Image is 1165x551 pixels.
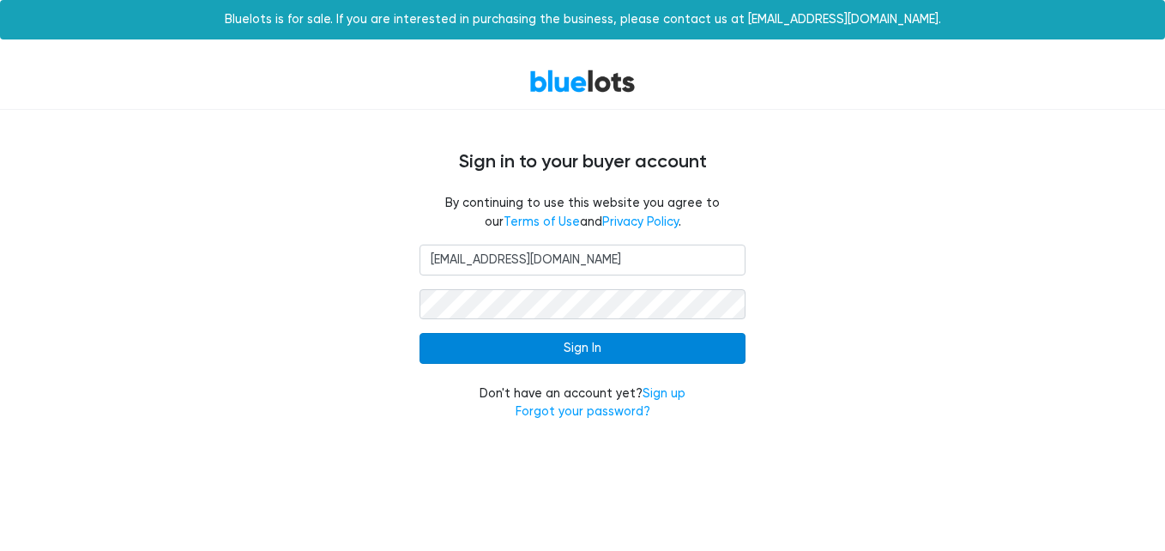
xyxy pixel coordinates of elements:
[516,404,650,419] a: Forgot your password?
[420,194,745,231] fieldset: By continuing to use this website you agree to our and .
[68,151,1097,173] h4: Sign in to your buyer account
[420,384,745,421] div: Don't have an account yet?
[602,215,679,229] a: Privacy Policy
[643,386,685,401] a: Sign up
[504,215,580,229] a: Terms of Use
[529,69,636,94] a: BlueLots
[420,333,745,364] input: Sign In
[420,245,745,275] input: Email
